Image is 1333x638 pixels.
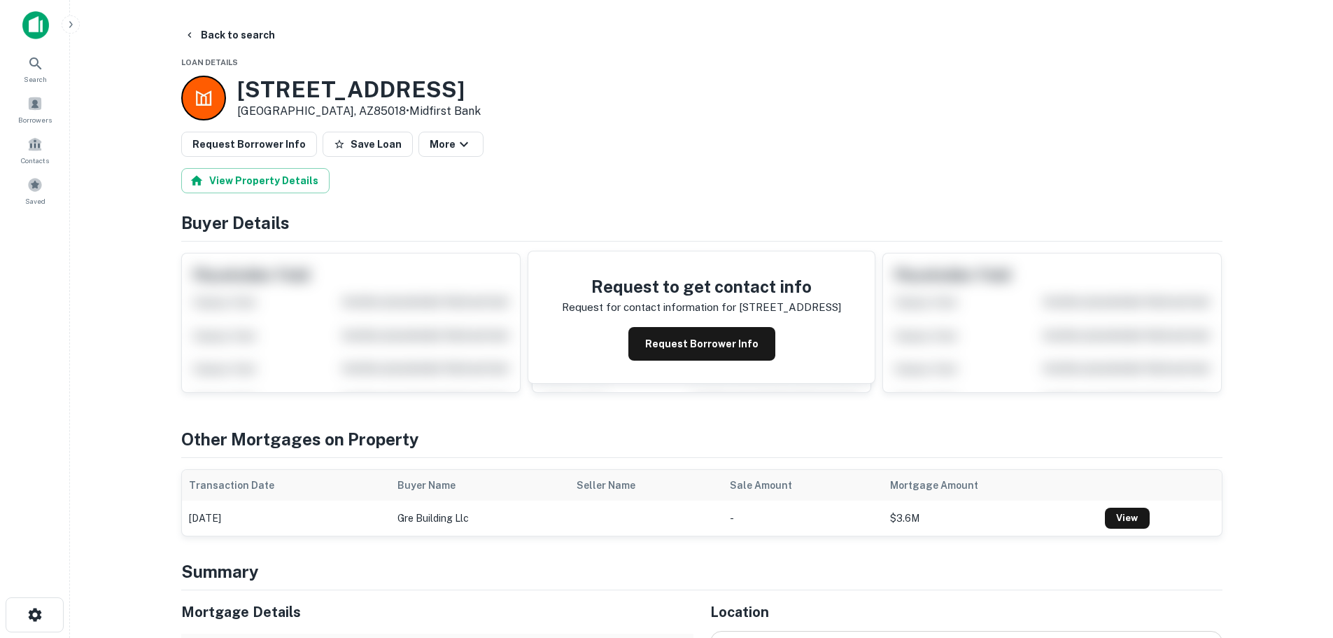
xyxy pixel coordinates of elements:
[237,103,481,120] p: [GEOGRAPHIC_DATA], AZ85018 •
[390,501,570,536] td: gre building llc
[562,299,736,316] p: Request for contact information for
[1105,508,1150,529] a: View
[18,114,52,125] span: Borrowers
[25,195,45,207] span: Saved
[390,470,570,501] th: Buyer Name
[739,299,841,316] p: [STREET_ADDRESS]
[723,470,883,501] th: Sale Amount
[1263,526,1333,593] iframe: Chat Widget
[418,132,484,157] button: More
[883,470,1098,501] th: Mortgage Amount
[21,155,49,166] span: Contacts
[562,274,841,299] h4: Request to get contact info
[181,132,317,157] button: Request Borrower Info
[4,172,66,209] a: Saved
[181,58,238,67] span: Loan Details
[4,131,66,169] a: Contacts
[4,50,66,88] a: Search
[182,501,390,536] td: [DATE]
[883,501,1098,536] td: $3.6M
[570,470,723,501] th: Seller Name
[710,602,1222,623] h5: Location
[181,602,693,623] h5: Mortgage Details
[4,90,66,128] a: Borrowers
[628,327,775,361] button: Request Borrower Info
[237,76,481,103] h3: [STREET_ADDRESS]
[178,22,281,48] button: Back to search
[181,559,1222,584] h4: Summary
[22,11,49,39] img: capitalize-icon.png
[182,470,390,501] th: Transaction Date
[181,210,1222,235] h4: Buyer Details
[409,104,481,118] a: Midfirst Bank
[181,427,1222,452] h4: Other Mortgages on Property
[323,132,413,157] button: Save Loan
[723,501,883,536] td: -
[24,74,47,85] span: Search
[181,168,330,193] button: View Property Details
